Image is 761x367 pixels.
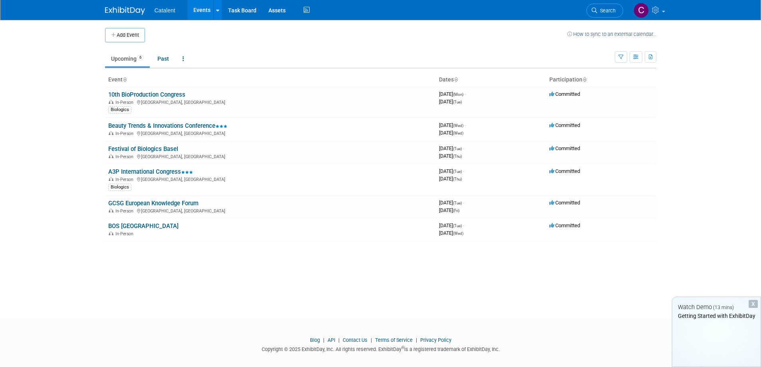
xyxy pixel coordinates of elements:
[439,122,466,128] span: [DATE]
[463,222,464,228] span: -
[108,222,179,230] a: BOS [GEOGRAPHIC_DATA]
[453,100,462,104] span: (Tue)
[369,337,374,343] span: |
[439,153,462,159] span: [DATE]
[453,177,462,181] span: (Thu)
[439,176,462,182] span: [DATE]
[454,76,458,83] a: Sort by Start Date
[115,177,136,182] span: In-Person
[155,7,175,14] span: Catalent
[105,51,150,66] a: Upcoming6
[108,145,178,153] a: Festival of Biologics Basel
[108,184,131,191] div: Biologics
[463,145,464,151] span: -
[109,100,113,104] img: In-Person Event
[549,91,580,97] span: Committed
[105,7,145,15] img: ExhibitDay
[420,337,451,343] a: Privacy Policy
[586,4,623,18] a: Search
[401,345,404,350] sup: ®
[108,207,433,214] div: [GEOGRAPHIC_DATA], [GEOGRAPHIC_DATA]
[109,231,113,235] img: In-Person Event
[453,169,462,174] span: (Tue)
[328,337,335,343] a: API
[463,200,464,206] span: -
[108,168,193,175] a: A3P International Congress
[453,201,462,205] span: (Tue)
[115,231,136,236] span: In-Person
[137,55,144,61] span: 6
[439,230,463,236] span: [DATE]
[453,147,462,151] span: (Tue)
[108,200,199,207] a: GCSG European Knowledge Forum
[465,122,466,128] span: -
[549,200,580,206] span: Committed
[151,51,175,66] a: Past
[453,154,462,159] span: (Thu)
[123,76,127,83] a: Sort by Event Name
[453,231,463,236] span: (Wed)
[109,131,113,135] img: In-Person Event
[672,312,761,320] div: Getting Started with ExhibitDay
[439,145,464,151] span: [DATE]
[108,130,433,136] div: [GEOGRAPHIC_DATA], [GEOGRAPHIC_DATA]
[439,130,463,136] span: [DATE]
[567,31,656,37] a: How to sync to an external calendar...
[336,337,342,343] span: |
[439,168,464,174] span: [DATE]
[115,208,136,214] span: In-Person
[108,122,227,129] a: Beauty Trends & Innovations Conference
[109,177,113,181] img: In-Person Event
[634,3,649,18] img: Christina Szendi
[463,168,464,174] span: -
[436,73,546,87] th: Dates
[582,76,586,83] a: Sort by Participation Type
[713,305,734,310] span: (13 mins)
[108,153,433,159] div: [GEOGRAPHIC_DATA], [GEOGRAPHIC_DATA]
[105,73,436,87] th: Event
[672,303,761,311] div: Watch Demo
[749,300,758,308] div: Dismiss
[546,73,656,87] th: Participation
[453,208,459,213] span: (Fri)
[597,8,616,14] span: Search
[453,224,462,228] span: (Tue)
[375,337,413,343] a: Terms of Service
[439,91,466,97] span: [DATE]
[115,100,136,105] span: In-Person
[453,131,463,135] span: (Wed)
[310,337,320,343] a: Blog
[108,176,433,182] div: [GEOGRAPHIC_DATA], [GEOGRAPHIC_DATA]
[439,222,464,228] span: [DATE]
[414,337,419,343] span: |
[549,222,580,228] span: Committed
[549,145,580,151] span: Committed
[108,106,131,113] div: Biologics
[549,168,580,174] span: Committed
[109,154,113,158] img: In-Person Event
[453,123,463,128] span: (Wed)
[343,337,368,343] a: Contact Us
[439,200,464,206] span: [DATE]
[115,154,136,159] span: In-Person
[108,91,185,98] a: 10th BioProduction Congress
[549,122,580,128] span: Committed
[453,92,463,97] span: (Mon)
[109,208,113,212] img: In-Person Event
[108,99,433,105] div: [GEOGRAPHIC_DATA], [GEOGRAPHIC_DATA]
[321,337,326,343] span: |
[439,207,459,213] span: [DATE]
[439,99,462,105] span: [DATE]
[465,91,466,97] span: -
[105,28,145,42] button: Add Event
[115,131,136,136] span: In-Person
